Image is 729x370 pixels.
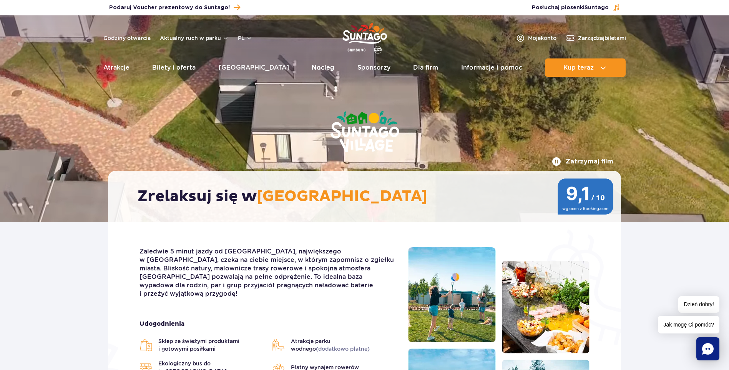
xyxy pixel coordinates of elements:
[103,58,130,77] a: Atrakcje
[138,187,599,206] h2: Zrelaksuj się w
[532,4,609,12] span: Posłuchaj piosenki
[413,58,438,77] a: Dla firm
[552,157,613,166] button: Zatrzymaj film
[545,58,626,77] button: Kup teraz
[696,337,719,360] div: Chat
[109,2,240,13] a: Podaruj Voucher prezentowy do Suntago!
[160,35,229,41] button: Aktualny ruch w parku
[299,81,430,184] img: Suntago Village
[103,34,151,42] a: Godziny otwarcia
[563,64,594,71] span: Kup teraz
[678,296,719,313] span: Dzień dobry!
[316,346,370,352] span: (dodatkowo płatne)
[152,58,196,77] a: Bilety i oferta
[291,337,397,353] span: Atrakcje parku wodnego
[238,34,252,42] button: pl
[461,58,522,77] a: Informacje i pomoc
[109,4,230,12] span: Podaruj Voucher prezentowy do Suntago!
[139,247,397,298] p: Zaledwie 5 minut jazdy od [GEOGRAPHIC_DATA], największego w [GEOGRAPHIC_DATA], czeka na ciebie mi...
[342,19,387,55] a: Park of Poland
[532,4,620,12] button: Posłuchaj piosenkiSuntago
[585,5,609,10] span: Suntago
[516,33,556,43] a: Mojekonto
[357,58,390,77] a: Sponsorzy
[558,178,613,215] img: 9,1/10 wg ocen z Booking.com
[658,316,719,333] span: Jak mogę Ci pomóc?
[578,34,626,42] span: Zarządzaj biletami
[566,33,626,43] a: Zarządzajbiletami
[219,58,289,77] a: [GEOGRAPHIC_DATA]
[257,187,427,206] span: [GEOGRAPHIC_DATA]
[158,337,264,353] span: Sklep ze świeżymi produktami i gotowymi posiłkami
[528,34,556,42] span: Moje konto
[312,58,334,77] a: Nocleg
[139,320,397,328] strong: Udogodnienia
